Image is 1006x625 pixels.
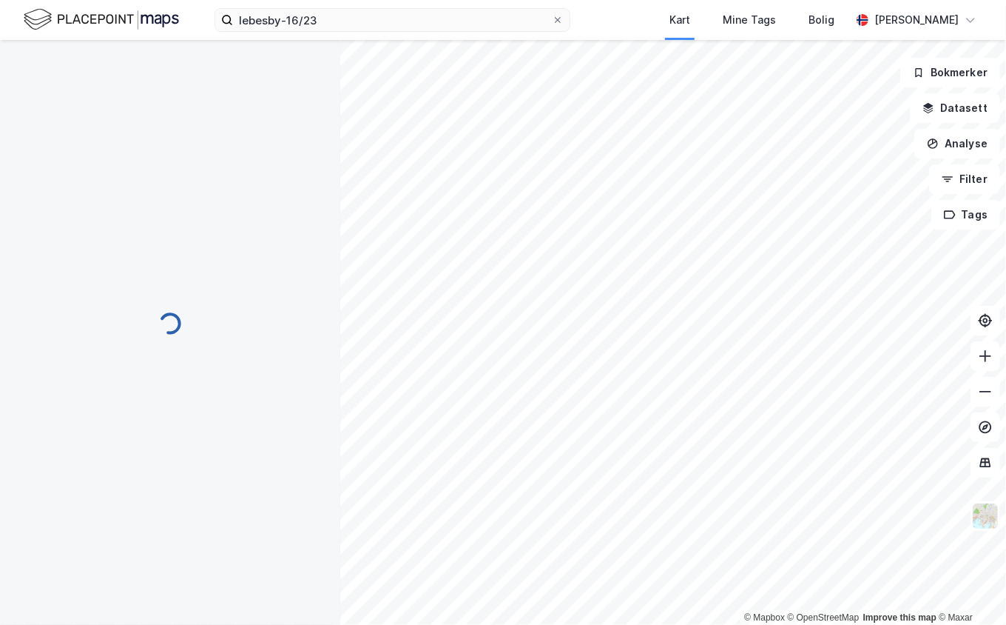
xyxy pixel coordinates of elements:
[723,11,776,29] div: Mine Tags
[971,502,999,530] img: Z
[669,11,690,29] div: Kart
[158,312,182,335] img: spinner.a6d8c91a73a9ac5275cf975e30b51cfb.svg
[874,11,959,29] div: [PERSON_NAME]
[24,7,179,33] img: logo.f888ab2527a4732fd821a326f86c7f29.svg
[914,129,1000,158] button: Analyse
[910,93,1000,123] button: Datasett
[744,612,785,623] a: Mapbox
[929,164,1000,194] button: Filter
[788,612,860,623] a: OpenStreetMap
[863,612,936,623] a: Improve this map
[808,11,834,29] div: Bolig
[900,58,1000,87] button: Bokmerker
[931,200,1000,230] button: Tags
[932,554,1006,625] div: Kontrollprogram for chat
[932,554,1006,625] iframe: Chat Widget
[233,9,552,31] input: Søk på adresse, matrikkel, gårdeiere, leietakere eller personer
